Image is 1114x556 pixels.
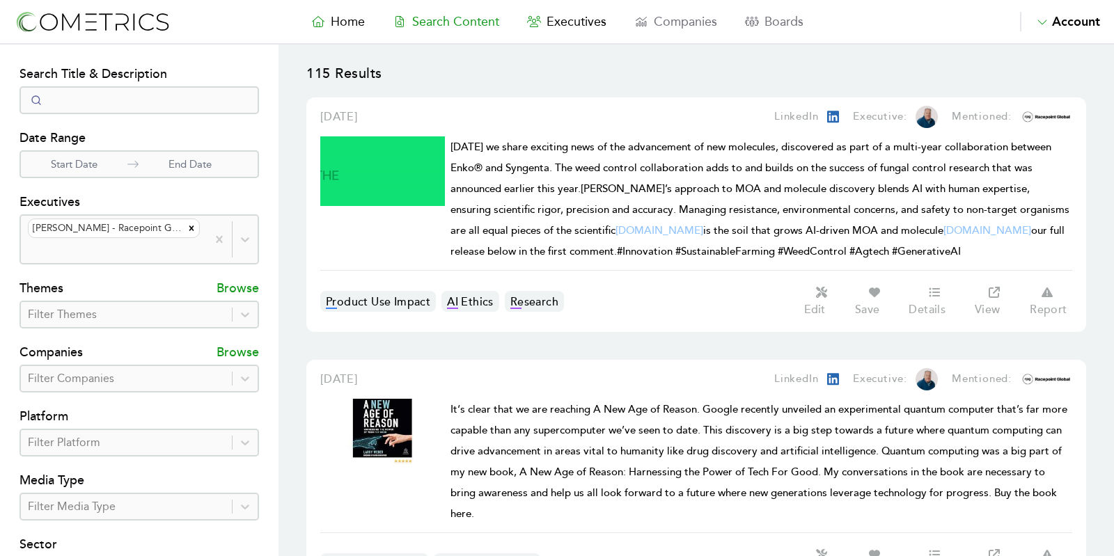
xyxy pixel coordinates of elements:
img: Cometrics Content Result Image [320,399,445,464]
a: Search Content [379,12,513,31]
a: Companies [620,12,731,31]
img: logo-refresh-RPX2ODFg.svg [14,9,171,35]
img: Cometrics Content Result Image [320,136,445,206]
p: Save [855,303,880,317]
p: Edit [804,303,825,317]
a: [DATE] [320,109,358,125]
span: Account [1052,14,1100,29]
a: Mentioned: [938,109,1072,125]
button: Account [1020,12,1100,31]
h4: Executives [19,192,259,214]
p: Browse [217,278,259,301]
span: [DATE] we share exciting news of the advancement of new molecules, discovered as part of a multi-... [450,141,1069,258]
p: Mentioned: [952,371,1012,388]
p: End Date [139,157,242,173]
input: Search [19,86,259,114]
a: [DOMAIN_NAME] [615,224,703,237]
span: [DATE] [320,110,358,124]
p: LinkedIn [774,109,818,125]
h4: Media Type [19,470,259,493]
span: It‘s clear that we are reaching A New Age of Reason. Google recently unveiled an experimental qua... [450,403,1067,521]
a: AI Ethics [441,291,499,312]
span: Boards [764,14,803,29]
a: Boards [731,12,817,31]
p: Start Date [21,157,127,173]
p: Executive: [853,371,907,388]
span: Search Content [412,14,499,29]
h4: Companies [19,342,83,365]
p: Mentioned: [952,109,1012,125]
a: Home [297,12,379,31]
a: Executives [513,12,620,31]
h4: Themes [19,278,63,301]
h4: Date Range [19,128,259,150]
span: Home [331,14,365,29]
a: Research [505,291,564,312]
h4: Platform [19,406,259,429]
p: Report [1030,303,1067,317]
p: View [975,303,1001,317]
button: Edit [797,285,847,318]
p: Executive: [853,109,907,125]
a: Product Use Impact [320,291,436,312]
p: LinkedIn [774,371,818,388]
a: Mentioned: [938,371,1072,388]
a: [DOMAIN_NAME] [943,224,1031,237]
a: [DATE] [320,371,358,388]
p: Details [909,303,946,317]
a: Details [902,285,967,318]
a: View [967,285,1022,318]
div: Remove Larry Weber - Racepoint Global [184,219,199,237]
h4: Search Title & Description [19,64,259,86]
div: [PERSON_NAME] - Racepoint Global [29,219,184,237]
p: 115 Results [306,64,1086,97]
span: Companies [654,14,717,29]
span: Executives [547,14,606,29]
span: [DATE] [320,372,358,386]
p: Browse [217,342,259,365]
